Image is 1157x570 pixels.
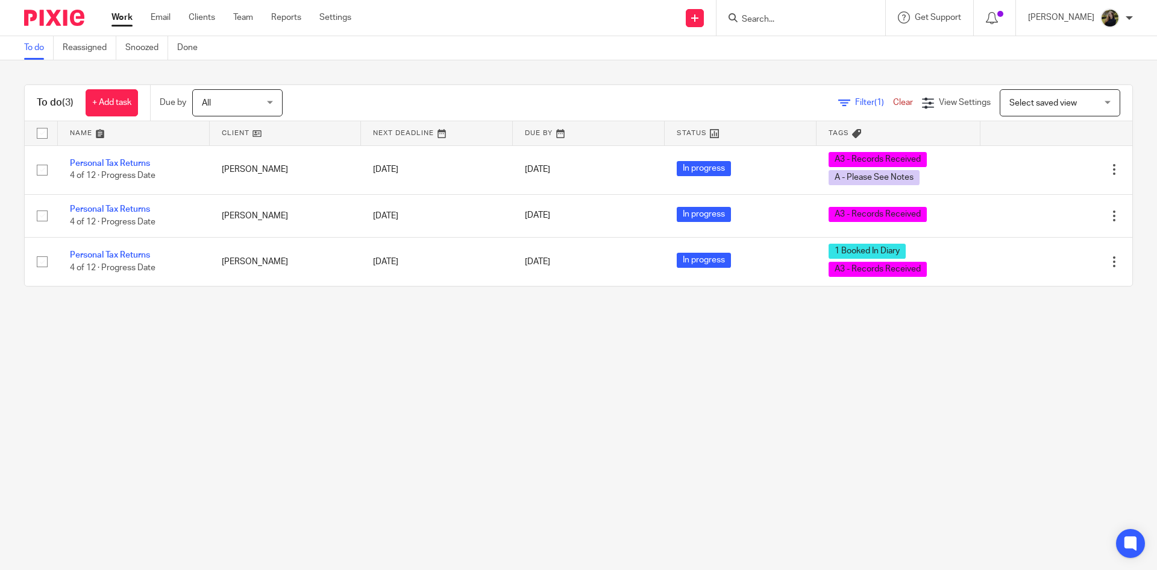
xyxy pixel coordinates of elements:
span: A3 - Records Received [829,152,927,167]
a: Reassigned [63,36,116,60]
span: [DATE] [525,258,550,266]
span: Get Support [915,13,961,22]
span: A - Please See Notes [829,170,920,185]
input: Search [741,14,849,25]
span: 4 of 12 · Progress Date [70,264,155,272]
a: Personal Tax Returns [70,251,150,259]
a: Personal Tax Returns [70,205,150,214]
a: Work [111,11,133,24]
a: Team [233,11,253,24]
span: All [202,99,211,107]
span: (1) [874,98,884,107]
a: Personal Tax Returns [70,159,150,168]
span: 1 Booked In Diary [829,244,906,259]
span: 4 of 12 · Progress Date [70,172,155,180]
a: Reports [271,11,301,24]
a: Snoozed [125,36,168,60]
p: Due by [160,97,186,109]
img: ACCOUNTING4EVERYTHING-13.jpg [1100,8,1120,28]
span: View Settings [939,98,991,107]
span: Filter [855,98,893,107]
td: [DATE] [361,237,513,286]
td: [DATE] [361,194,513,237]
img: Pixie [24,10,84,26]
span: A3 - Records Received [829,207,927,222]
a: To do [24,36,54,60]
span: 4 of 12 · Progress Date [70,218,155,226]
span: A3 - Records Received [829,262,927,277]
a: Clear [893,98,913,107]
span: [DATE] [525,165,550,174]
h1: To do [37,97,74,109]
a: + Add task [86,89,138,116]
span: In progress [677,161,731,176]
span: Select saved view [1009,99,1077,107]
a: Clients [189,11,215,24]
a: Settings [319,11,351,24]
span: (3) [62,98,74,107]
span: In progress [677,253,731,268]
td: [DATE] [361,145,513,194]
span: In progress [677,207,731,222]
td: [PERSON_NAME] [210,194,362,237]
span: Tags [829,130,849,136]
a: Email [151,11,171,24]
td: [PERSON_NAME] [210,145,362,194]
p: [PERSON_NAME] [1028,11,1094,24]
span: [DATE] [525,212,550,220]
td: [PERSON_NAME] [210,237,362,286]
a: Done [177,36,207,60]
